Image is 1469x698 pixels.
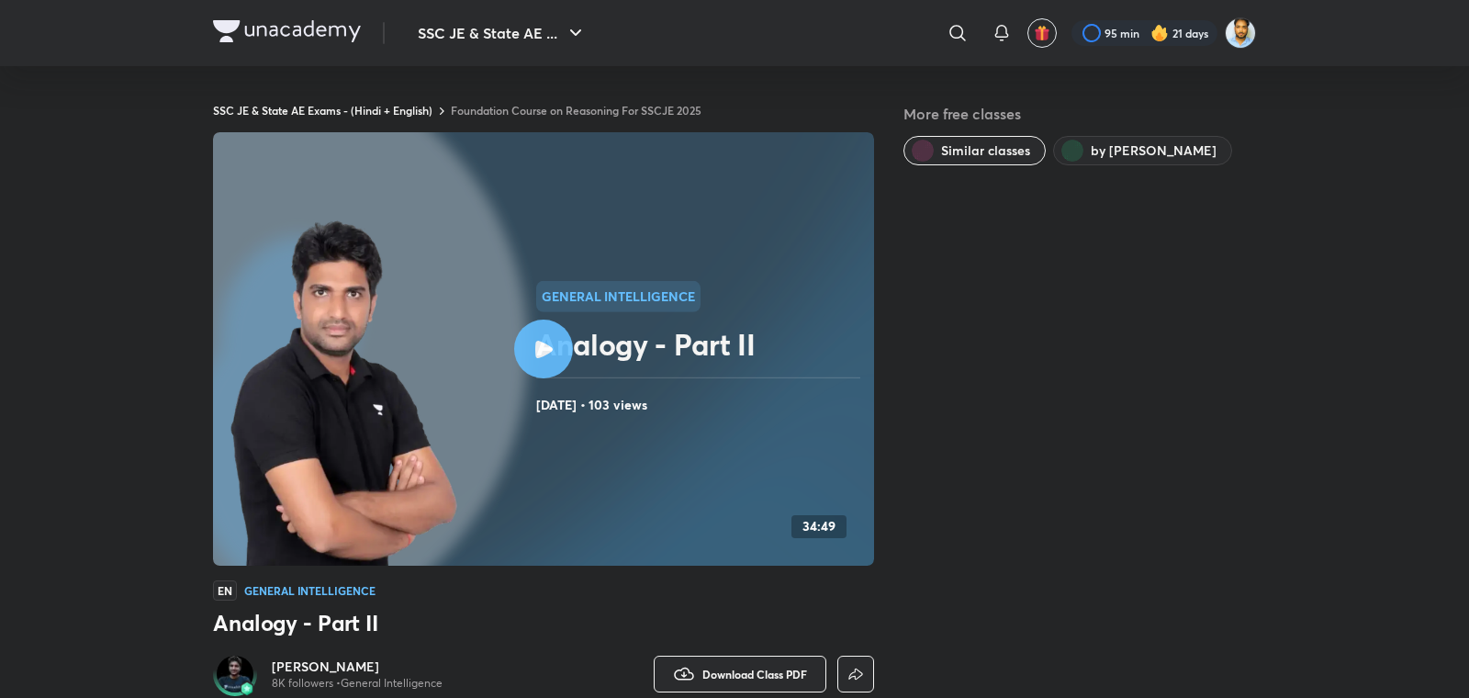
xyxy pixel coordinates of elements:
h4: 34:49 [802,519,835,535]
img: avatar [1034,25,1050,41]
span: Download Class PDF [702,667,807,681]
a: Company Logo [213,20,361,47]
img: streak [1150,24,1169,42]
button: SSC JE & State AE ... [407,15,598,51]
h5: More free classes [903,103,1256,125]
h4: [DATE] • 103 views [536,393,867,417]
img: Kunal Pradeep [1225,17,1256,49]
a: SSC JE & State AE Exams - (Hindi + English) [213,103,432,118]
h4: General Intelligence [244,585,376,596]
img: Company Logo [213,20,361,42]
img: Avatar [217,656,253,692]
button: avatar [1027,18,1057,48]
h2: Analogy - Part II [536,326,867,363]
a: Foundation Course on Reasoning For SSCJE 2025 [451,103,701,118]
span: by Pramod Kumar [1091,141,1217,160]
button: Download Class PDF [654,656,826,692]
a: [PERSON_NAME] [272,658,443,676]
span: Similar classes [941,141,1030,160]
p: 8K followers • General Intelligence [272,676,443,691]
button: Similar classes [903,136,1046,165]
img: badge [241,682,253,695]
h3: Analogy - Part II [213,608,874,637]
a: Avatarbadge [213,652,257,696]
button: by Pramod Kumar [1053,136,1232,165]
span: EN [213,580,237,601]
